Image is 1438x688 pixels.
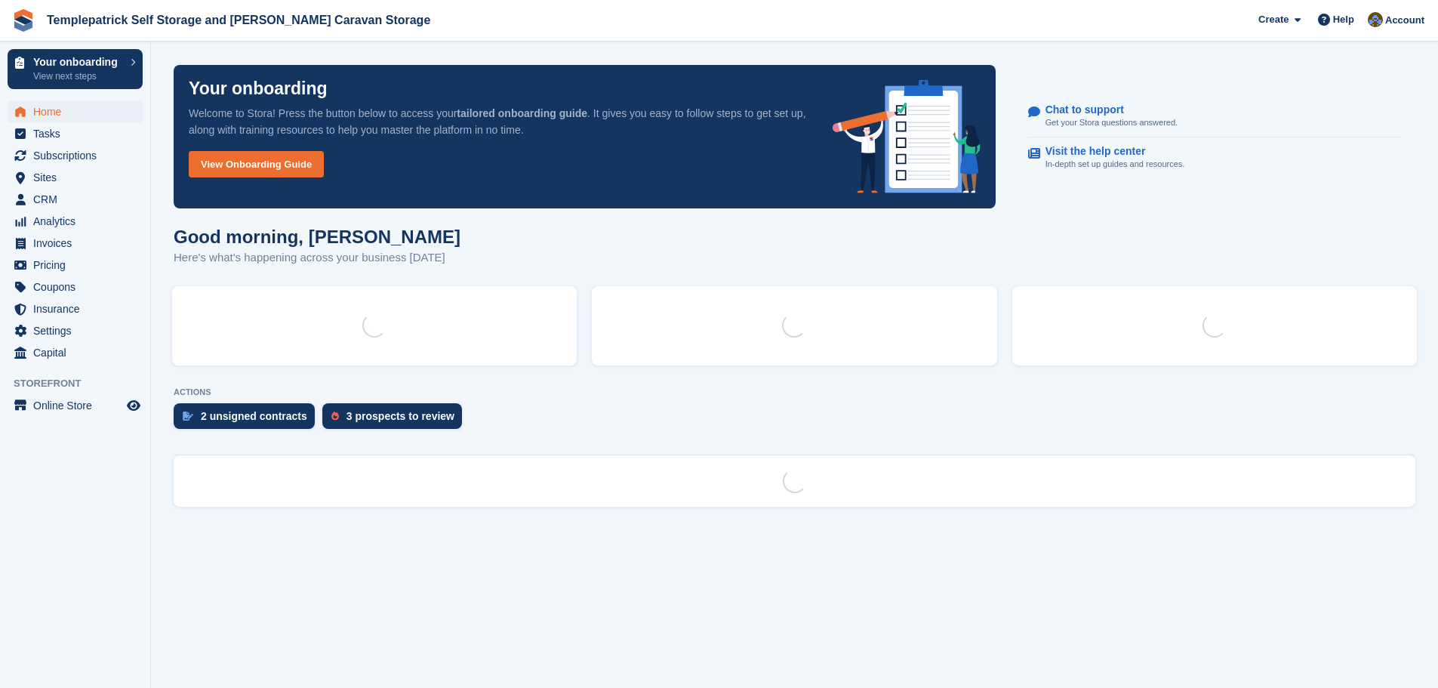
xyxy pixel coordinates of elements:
a: Preview store [125,396,143,415]
span: CRM [33,189,124,210]
span: Home [33,101,124,122]
div: 3 prospects to review [346,410,454,422]
img: Karen [1368,12,1383,27]
a: menu [8,233,143,254]
a: 3 prospects to review [322,403,470,437]
a: 2 unsigned contracts [174,403,322,437]
span: Insurance [33,298,124,319]
span: Sites [33,167,124,188]
a: menu [8,298,143,319]
img: prospect-51fa495bee0391a8d652442698ab0144808aea92771e9ea1ae160a38d050c398.svg [331,412,339,421]
strong: tailored onboarding guide [457,107,587,119]
h1: Good morning, [PERSON_NAME] [174,227,460,247]
a: menu [8,211,143,232]
a: menu [8,395,143,416]
span: Capital [33,342,124,363]
div: 2 unsigned contracts [201,410,307,422]
p: In-depth set up guides and resources. [1045,158,1185,171]
p: Your onboarding [189,80,328,97]
span: Online Store [33,395,124,416]
span: Settings [33,320,124,341]
a: Your onboarding View next steps [8,49,143,89]
p: Welcome to Stora! Press the button below to access your . It gives you easy to follow steps to ge... [189,105,808,138]
span: Coupons [33,276,124,298]
p: Visit the help center [1045,145,1173,158]
p: Your onboarding [33,57,123,67]
span: Tasks [33,123,124,144]
img: stora-icon-8386f47178a22dfd0bd8f6a31ec36ba5ce8667c1dd55bd0f319d3a0aa187defe.svg [12,9,35,32]
span: Create [1258,12,1289,27]
img: contract_signature_icon-13c848040528278c33f63329250d36e43548de30e8caae1d1a13099fd9432cc5.svg [183,412,193,421]
a: Templepatrick Self Storage and [PERSON_NAME] Caravan Storage [41,8,436,32]
p: Get your Stora questions answered. [1045,116,1178,129]
a: menu [8,320,143,341]
span: Help [1333,12,1354,27]
a: View Onboarding Guide [189,151,324,177]
span: Pricing [33,255,124,276]
a: menu [8,276,143,298]
a: menu [8,342,143,363]
a: menu [8,145,143,166]
p: Here's what's happening across your business [DATE] [174,249,460,267]
span: Invoices [33,233,124,254]
span: Account [1385,13,1424,28]
span: Storefront [14,376,150,391]
a: Visit the help center In-depth set up guides and resources. [1028,137,1401,178]
a: menu [8,189,143,210]
a: menu [8,167,143,188]
p: ACTIONS [174,387,1415,397]
a: menu [8,101,143,122]
p: Chat to support [1045,103,1165,116]
p: View next steps [33,69,123,83]
span: Subscriptions [33,145,124,166]
a: Chat to support Get your Stora questions answered. [1028,96,1401,137]
span: Analytics [33,211,124,232]
img: onboarding-info-6c161a55d2c0e0a8cae90662b2fe09162a5109e8cc188191df67fb4f79e88e88.svg [833,80,981,193]
a: menu [8,255,143,276]
a: menu [8,123,143,144]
